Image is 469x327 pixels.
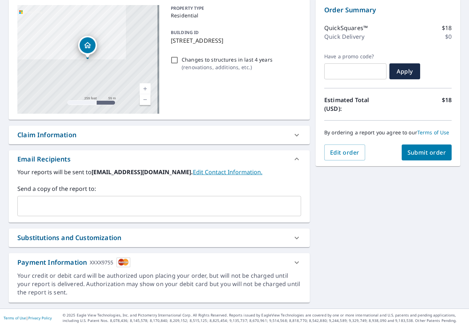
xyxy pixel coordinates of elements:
p: [STREET_ADDRESS] [171,36,298,45]
span: Edit order [330,148,359,156]
p: Quick Delivery [324,32,364,41]
div: Your credit or debit card will be authorized upon placing your order, but will not be charged unt... [17,272,301,297]
a: Current Level 17, Zoom In [140,83,151,94]
a: Terms of Use [4,315,26,320]
p: © 2025 Eagle View Technologies, Inc. and Pictometry International Corp. All Rights Reserved. Repo... [63,313,465,323]
div: Email Recipients [17,154,71,164]
a: Current Level 17, Zoom Out [140,94,151,105]
div: Substitutions and Customization [17,233,121,243]
p: By ordering a report you agree to our [324,129,452,136]
button: Apply [389,63,420,79]
div: Payment InformationXXXX9755cardImage [9,253,310,272]
b: [EMAIL_ADDRESS][DOMAIN_NAME]. [92,168,193,176]
p: Estimated Total (USD): [324,96,388,113]
p: PROPERTY TYPE [171,5,298,12]
p: | [4,316,52,320]
p: $0 [445,32,452,41]
p: Changes to structures in last 4 years [182,56,272,63]
span: Submit order [407,148,446,156]
p: $18 [442,96,452,113]
a: Terms of Use [417,129,449,136]
p: ( renovations, additions, etc. ) [182,63,272,71]
div: Claim Information [9,126,310,144]
a: Privacy Policy [28,315,52,320]
div: XXXX9755 [90,257,113,267]
div: Email Recipients [9,150,310,168]
p: BUILDING ID [171,29,199,35]
p: QuickSquares™ [324,24,368,32]
button: Edit order [324,144,365,160]
p: Residential [171,12,298,19]
div: Dropped pin, building 1, Residential property, 16 Dearborn St Asheville, NC 28803 [78,36,97,58]
a: EditContactInfo [193,168,262,176]
div: Payment Information [17,257,130,267]
span: Apply [395,67,414,75]
label: Your reports will be sent to [17,168,301,176]
label: Send a copy of the report to: [17,184,301,193]
div: Claim Information [17,130,76,140]
img: cardImage [117,257,130,267]
button: Submit order [402,144,452,160]
label: Have a promo code? [324,53,386,60]
div: Substitutions and Customization [9,229,310,247]
p: Order Summary [324,5,452,15]
p: $18 [442,24,452,32]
